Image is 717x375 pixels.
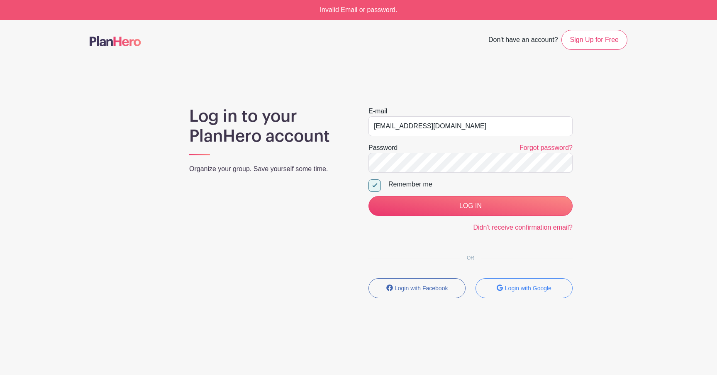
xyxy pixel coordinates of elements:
[368,116,573,136] input: e.g. julie@eventco.com
[476,278,573,298] button: Login with Google
[395,285,448,292] small: Login with Facebook
[189,164,349,174] p: Organize your group. Save yourself some time.
[90,36,141,46] img: logo-507f7623f17ff9eddc593b1ce0a138ce2505c220e1c5a4e2b4648c50719b7d32.svg
[368,106,387,116] label: E-mail
[368,143,398,153] label: Password
[460,255,481,261] span: OR
[189,106,349,146] h1: Log in to your PlanHero account
[519,144,573,151] a: Forgot password?
[505,285,551,292] small: Login with Google
[561,30,627,50] a: Sign Up for Free
[488,32,558,50] span: Don't have an account?
[388,179,573,189] div: Remember me
[473,224,573,231] a: Didn't receive confirmation email?
[368,196,573,216] input: LOG IN
[368,278,466,298] button: Login with Facebook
